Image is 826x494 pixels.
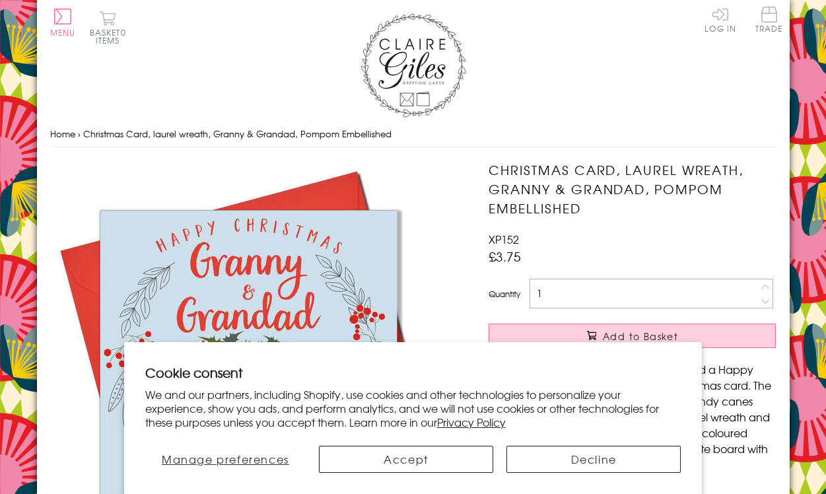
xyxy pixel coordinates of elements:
button: Manage preferences [145,446,306,473]
button: Accept [319,446,493,473]
nav: breadcrumbs [50,121,776,148]
span: XP152 [489,231,519,247]
a: Privacy Policy [437,414,506,430]
button: Menu [50,9,76,36]
span: Manage preferences [162,451,289,467]
button: Basket0 items [90,11,126,44]
button: Add to Basket [489,324,776,348]
span: Add to Basket [603,330,678,343]
img: Claire Giles Greetings Cards [361,13,466,118]
span: 0 items [96,26,126,46]
span: Trade [755,7,783,32]
a: Log In [705,7,736,32]
a: Home [50,127,75,140]
p: We and our partners, including Shopify, use cookies and other technologies to personalize your ex... [145,388,681,429]
span: Menu [50,26,76,38]
a: Trade [755,7,783,35]
h1: Christmas Card, laurel wreath, Granny & Grandad, Pompom Embellished [489,160,776,217]
span: Christmas Card, laurel wreath, Granny & Grandad, Pompom Embellished [83,127,392,140]
span: £3.75 [489,247,521,265]
span: › [78,127,81,140]
label: Quantity [489,288,520,300]
button: Decline [506,446,681,473]
h2: Cookie consent [145,363,681,382]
